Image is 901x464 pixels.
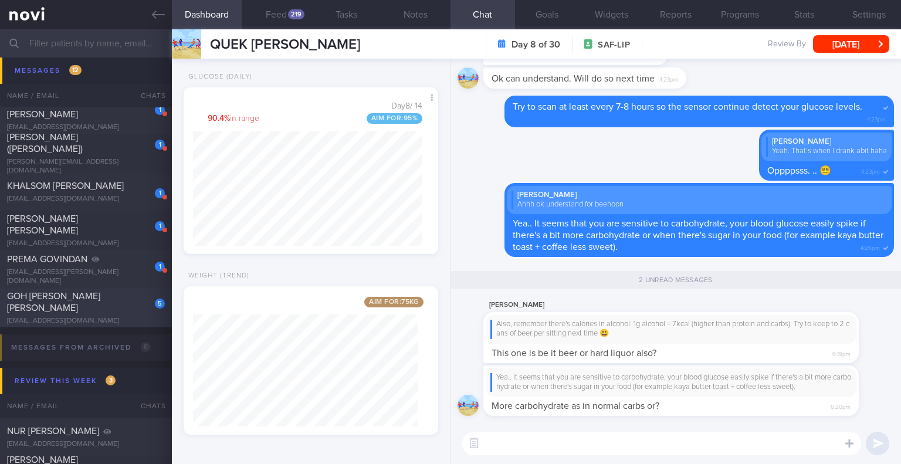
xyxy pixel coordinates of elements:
[7,181,124,191] span: KHALSOM [PERSON_NAME]
[155,105,165,115] div: 1
[483,298,894,312] div: [PERSON_NAME]
[492,401,659,411] span: More carbohydrate as in normal carbs or?
[141,342,151,352] span: 0
[155,299,165,309] div: 5
[7,317,165,326] div: [EMAIL_ADDRESS][DOMAIN_NAME]
[659,73,678,84] span: 4:23pm
[7,292,100,313] span: GOH [PERSON_NAME] [PERSON_NAME]
[7,158,165,175] div: [PERSON_NAME][EMAIL_ADDRESS][DOMAIN_NAME]
[831,400,851,411] span: 6:20pm
[492,348,656,358] span: This one is be it beer or hard liquor also?
[208,114,259,124] span: in range
[813,35,889,53] button: [DATE]
[861,165,880,176] span: 4:23pm
[364,297,424,307] span: Aim for: 75 kg
[490,320,852,339] div: Also, remember there's calories in alcohol. 1g alcohol = 7kcal (higher than protein and carbs). T...
[7,133,83,154] span: [PERSON_NAME] ([PERSON_NAME])
[210,38,360,52] span: QUEK [PERSON_NAME]
[7,80,165,98] div: [PERSON_NAME][EMAIL_ADDRESS][DOMAIN_NAME]
[8,340,154,355] div: Messages from Archived
[7,214,78,235] span: [PERSON_NAME] [PERSON_NAME]
[766,137,887,147] div: [PERSON_NAME]
[125,394,172,418] div: Chats
[867,113,886,124] span: 4:23pm
[492,50,636,60] span: Yeah. That’s when I drank abit haha
[184,272,249,280] div: Weight (Trend)
[513,219,883,252] span: Yea.. It seems that you are sensitive to carbohydrate, your blood glucose easily spike if there's...
[861,241,880,252] span: 4:26pm
[512,191,887,200] div: [PERSON_NAME]
[184,73,252,82] div: Glucose (Daily)
[7,123,165,132] div: [EMAIL_ADDRESS][DOMAIN_NAME]
[106,375,116,385] span: 3
[492,74,655,83] span: Ok can understand. Will do so next time
[598,39,629,51] span: SAF-LIP
[7,55,78,76] span: [PERSON_NAME] [PERSON_NAME]
[155,62,165,72] div: 1
[512,39,560,50] strong: Day 8 of 30
[768,39,806,50] span: Review By
[766,147,887,156] div: Yeah. That’s when I drank abit haha
[12,373,118,389] div: Review this week
[832,347,851,358] span: 6:19pm
[767,166,831,175] span: Oppppsss. .. 😵‍💫
[288,9,304,19] div: 219
[7,239,165,248] div: [EMAIL_ADDRESS][DOMAIN_NAME]
[7,195,165,204] div: [EMAIL_ADDRESS][DOMAIN_NAME]
[155,140,165,150] div: 1
[7,268,165,286] div: [EMAIL_ADDRESS][PERSON_NAME][DOMAIN_NAME]
[7,255,87,264] span: PREMA GOVINDAN
[155,262,165,272] div: 1
[367,113,423,124] span: Aim for: 95 %
[7,426,99,436] span: NUR [PERSON_NAME]
[155,188,165,198] div: 1
[490,373,852,392] div: Yea.. It seems that you are sensitive to carbohydrate, your blood glucose easily spike if there's...
[7,440,165,449] div: [EMAIL_ADDRESS][DOMAIN_NAME]
[513,102,862,111] span: Try to scan at least every 7-8 hours so the sensor continue detect your glucose levels.
[391,100,431,112] div: Day 8 / 14
[155,221,165,231] div: 1
[208,114,230,123] strong: 90.4 %
[7,98,105,119] span: Quek [PERSON_NAME], [PERSON_NAME]
[512,200,887,209] div: Ahhh ok understand for beehoon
